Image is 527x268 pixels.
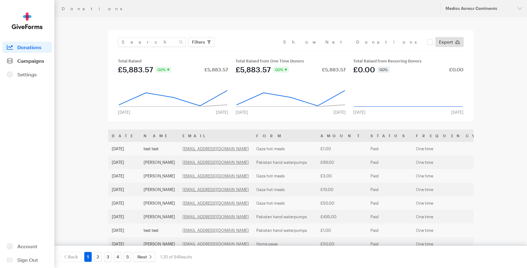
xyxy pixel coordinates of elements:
[2,254,52,266] a: Sign Out
[108,183,140,196] td: [DATE]
[412,155,483,169] td: One time
[17,58,44,64] span: Campaigns
[317,237,367,251] td: £50.00
[236,66,271,73] div: £5,883.57
[140,223,179,237] td: test test
[17,44,41,50] span: Donations
[212,110,232,115] div: [DATE]
[192,38,205,46] span: Filters
[179,254,192,259] span: Results
[412,130,483,142] th: Frequency
[179,130,253,142] th: Email
[412,183,483,196] td: One time
[124,252,131,262] a: 5
[367,196,412,210] td: Paid
[134,252,155,262] a: Next
[188,37,215,47] button: Filters
[108,210,140,223] td: [DATE]
[108,237,140,251] td: [DATE]
[378,66,390,73] div: 0.0%
[182,228,249,233] a: [EMAIL_ADDRESS][DOMAIN_NAME]
[273,66,289,73] div: 0.0%
[367,183,412,196] td: Paid
[137,253,147,261] span: Next
[140,237,179,251] td: [PERSON_NAME]
[182,187,249,192] a: [EMAIL_ADDRESS][DOMAIN_NAME]
[447,110,467,115] div: [DATE]
[156,66,171,73] div: 0.0%
[182,214,249,219] a: [EMAIL_ADDRESS][DOMAIN_NAME]
[412,223,483,237] td: One time
[349,110,369,115] div: [DATE]
[330,110,349,115] div: [DATE]
[322,67,346,72] div: £5,883.57
[317,183,367,196] td: £10.00
[118,58,228,63] div: Total Raised
[2,241,52,252] a: Account
[140,155,179,169] td: [PERSON_NAME]
[17,257,38,263] span: Sign Out
[412,142,483,155] td: One time
[17,243,37,249] span: Account
[236,58,346,63] div: Total Raised from One Time Donors
[317,169,367,183] td: £3.00
[412,169,483,183] td: One time
[108,155,140,169] td: [DATE]
[367,210,412,223] td: Paid
[140,169,179,183] td: [PERSON_NAME]
[445,6,512,11] div: Medics Across Continents
[182,201,249,206] a: [EMAIL_ADDRESS][DOMAIN_NAME]
[253,155,317,169] td: Pakistan hand waterpumps
[94,252,102,262] a: 2
[253,130,317,142] th: Form
[317,223,367,237] td: £1.00
[108,169,140,183] td: [DATE]
[412,196,483,210] td: One time
[108,196,140,210] td: [DATE]
[317,196,367,210] td: £50.00
[140,210,179,223] td: [PERSON_NAME]
[17,71,37,77] span: Settings
[253,210,317,223] td: Pakistan hand waterpumps
[108,142,140,155] td: [DATE]
[2,42,52,53] a: Donations
[108,223,140,237] td: [DATE]
[253,142,317,155] td: Gaza hot meals
[317,210,367,223] td: £495.00
[182,173,249,178] a: [EMAIL_ADDRESS][DOMAIN_NAME]
[253,183,317,196] td: Gaza hot meals
[118,66,153,73] div: £5,883.57
[439,38,453,46] span: Export
[204,67,228,72] div: £5,883.57
[253,196,317,210] td: Gaza hot meals
[232,110,252,115] div: [DATE]
[114,110,134,115] div: [DATE]
[104,252,111,262] a: 3
[412,237,483,251] td: One time
[367,155,412,169] td: Paid
[367,142,412,155] td: Paid
[253,237,317,251] td: Home page
[441,2,527,15] button: Medics Across Continents
[253,223,317,237] td: Pakistan hand waterpumps
[118,37,186,47] input: Search Name & Email
[12,12,43,29] img: GiveForms
[108,130,140,142] th: Date
[182,146,249,151] a: [EMAIL_ADDRESS][DOMAIN_NAME]
[367,223,412,237] td: Paid
[114,252,121,262] a: 4
[182,160,249,165] a: [EMAIL_ADDRESS][DOMAIN_NAME]
[140,196,179,210] td: [PERSON_NAME]
[2,69,52,80] a: Settings
[253,169,317,183] td: Gaza hot meals
[182,241,249,246] a: [EMAIL_ADDRESS][DOMAIN_NAME]
[449,67,463,72] div: £0.00
[317,130,367,142] th: Amount
[367,169,412,183] td: Paid
[353,58,463,63] div: Total Raised from Recurring Donors
[367,237,412,251] td: Paid
[140,183,179,196] td: [PERSON_NAME]
[412,210,483,223] td: One time
[140,130,179,142] th: Name
[435,37,464,47] a: Export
